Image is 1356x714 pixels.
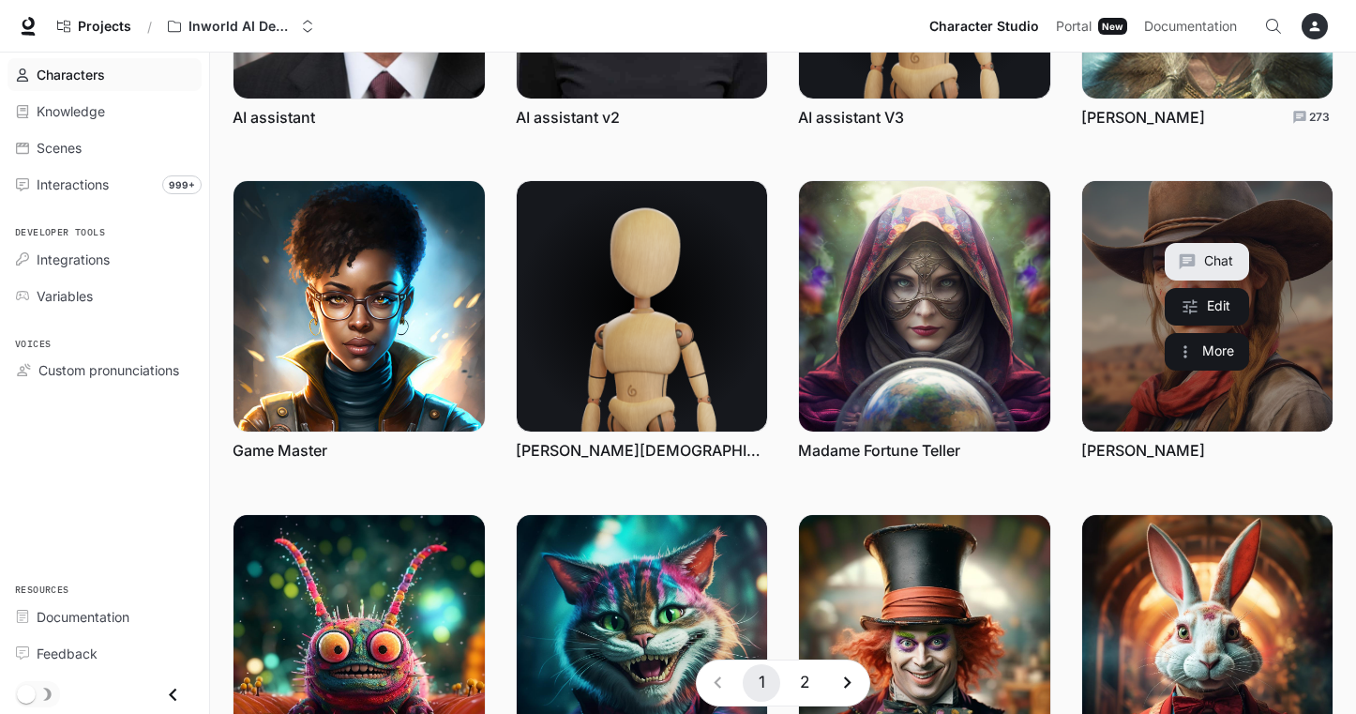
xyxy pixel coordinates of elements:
img: Madame Fortune Teller [799,181,1050,433]
a: Characters [8,58,202,91]
a: Custom pronunciations [8,354,202,387]
a: [PERSON_NAME] [1081,107,1205,128]
a: Madame Fortune Teller [798,440,960,461]
a: Total conversations [1292,109,1330,126]
a: Character Studio [922,8,1047,45]
button: page 1 [743,664,780,702]
span: Integrations [37,250,110,269]
button: More actions [1165,333,1249,371]
button: Close drawer [152,676,194,714]
a: AI assistant v2 [516,107,620,128]
p: 273 [1309,109,1330,126]
a: Knowledge [8,95,202,128]
span: Characters [37,65,105,84]
div: / [140,17,159,37]
a: AI assistant V3 [798,107,904,128]
span: Documentation [37,607,129,627]
button: Open workspace menu [159,8,323,45]
a: Interactions [8,168,202,201]
span: Variables [37,286,93,306]
a: PortalNew [1048,8,1135,45]
span: Documentation [1144,15,1237,38]
p: Inworld AI Demos [188,19,294,35]
button: Go to page 2 [786,664,823,702]
span: Interactions [37,175,109,194]
a: Documentation [8,600,202,633]
span: Custom pronunciations [38,360,179,380]
span: Portal [1056,15,1092,38]
a: Variables [8,280,202,312]
span: Projects [78,19,131,35]
nav: pagination navigation [696,660,870,706]
img: Game Master [234,181,485,433]
span: Feedback [37,644,98,663]
a: Integrations [8,243,202,276]
span: Knowledge [37,101,105,121]
button: Open Command Menu [1255,8,1292,45]
a: Go to projects [49,8,140,45]
span: 999+ [162,175,202,194]
a: Feedback [8,637,202,670]
span: Character Studio [929,15,1039,38]
a: Documentation [1137,8,1251,45]
div: New [1098,18,1127,35]
a: [PERSON_NAME][DEMOGRAPHIC_DATA] the fourth [516,440,769,461]
a: Sadie [1082,181,1333,433]
a: [PERSON_NAME] [1081,440,1205,461]
a: Scenes [8,131,202,164]
a: Game Master [233,440,327,461]
a: Edit Sadie [1165,288,1249,326]
span: Scenes [37,138,82,158]
img: King Christian the fourth [517,181,768,433]
button: Go to next page [829,664,866,702]
a: AI assistant [233,107,315,128]
span: Dark mode toggle [17,683,36,704]
button: Chat with Sadie [1165,243,1249,281]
